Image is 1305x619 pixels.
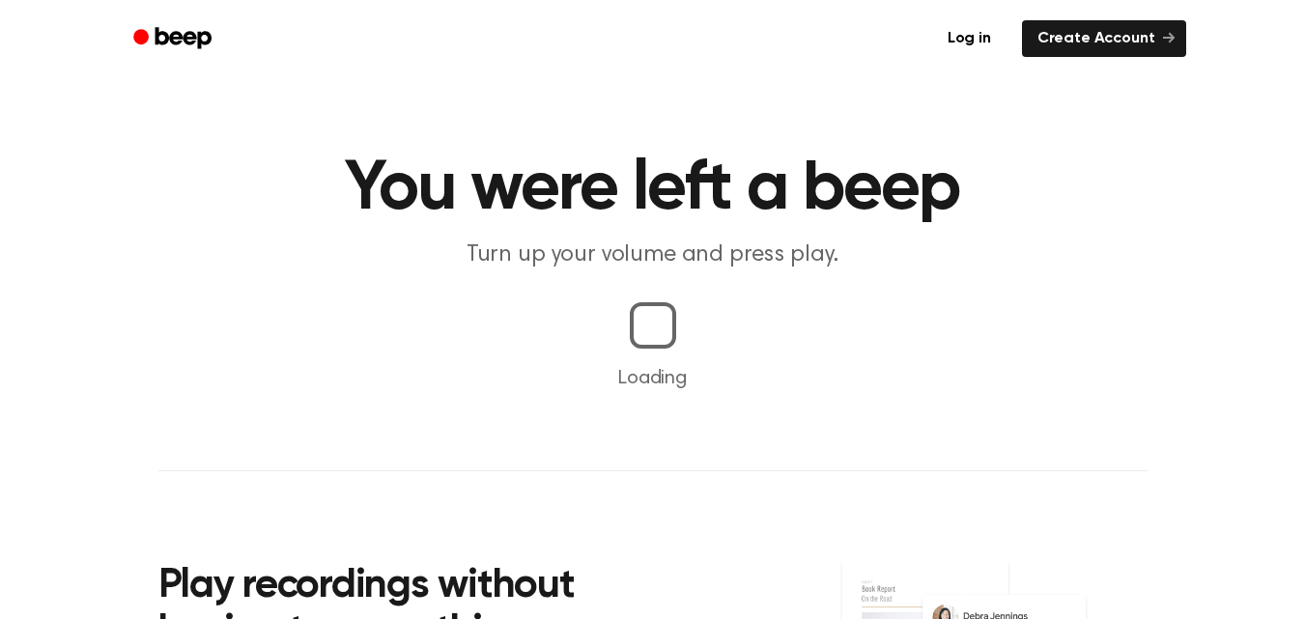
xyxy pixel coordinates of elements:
h1: You were left a beep [158,155,1148,224]
a: Create Account [1022,20,1186,57]
a: Beep [120,20,229,58]
a: Log in [928,16,1010,61]
p: Loading [23,364,1282,393]
p: Turn up your volume and press play. [282,239,1024,271]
